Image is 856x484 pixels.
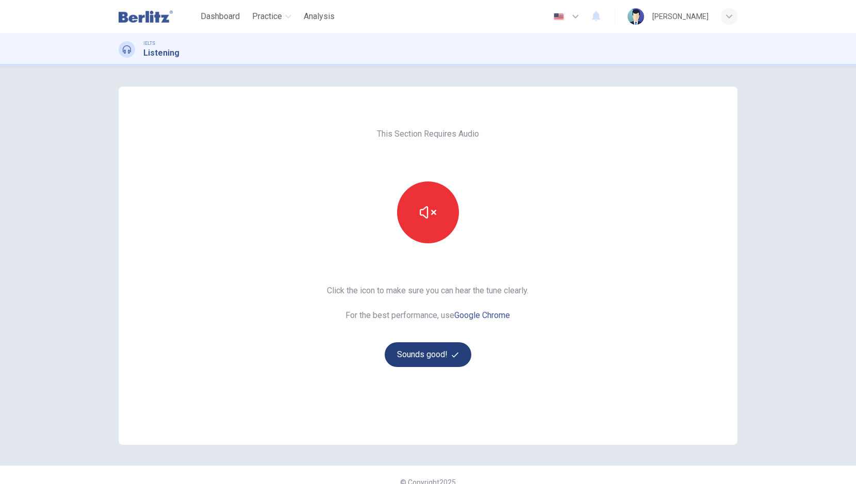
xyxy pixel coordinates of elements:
[201,10,240,23] span: Dashboard
[385,342,471,367] button: Sounds good!
[119,6,173,27] img: Berlitz Latam logo
[628,8,644,25] img: Profile picture
[652,10,709,23] div: [PERSON_NAME]
[377,128,479,140] span: This Section Requires Audio
[455,310,511,320] a: Google Chrome
[143,47,179,59] h1: Listening
[252,10,282,23] span: Practice
[248,7,295,26] button: Practice
[196,7,244,26] button: Dashboard
[327,309,529,322] span: For the best performance, use
[143,40,155,47] span: IELTS
[119,6,196,27] a: Berlitz Latam logo
[327,285,529,297] span: Click the icon to make sure you can hear the tune clearly.
[304,10,335,23] span: Analysis
[300,7,339,26] button: Analysis
[552,13,565,21] img: en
